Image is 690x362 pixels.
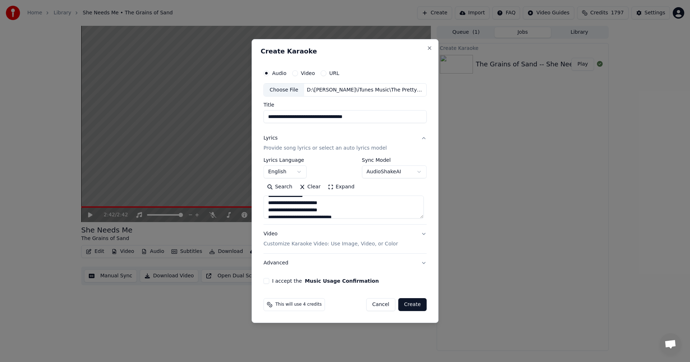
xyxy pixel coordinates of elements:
[263,135,277,142] div: Lyrics
[263,145,387,152] p: Provide song lyrics or select an auto lyrics model
[272,278,379,283] label: I accept the
[329,71,339,76] label: URL
[301,71,315,76] label: Video
[263,240,398,248] p: Customize Karaoke Video: Use Image, Video, or Color
[263,182,296,193] button: Search
[296,182,324,193] button: Clear
[264,84,304,97] div: Choose File
[263,158,427,225] div: LyricsProvide song lyrics or select an auto lyrics model
[366,298,395,311] button: Cancel
[324,182,358,193] button: Expand
[362,158,427,163] label: Sync Model
[304,86,426,94] div: D:\[PERSON_NAME]\iTunes Music\The Pretty Things\S. F. Sorrow\01 S. F. Sorrow is Born.m4a
[263,231,398,248] div: Video
[275,302,322,307] span: This will use 4 credits
[263,225,427,254] button: VideoCustomize Karaoke Video: Use Image, Video, or Color
[263,158,307,163] label: Lyrics Language
[305,278,379,283] button: I accept the
[261,48,429,55] h2: Create Karaoke
[263,129,427,158] button: LyricsProvide song lyrics or select an auto lyrics model
[272,71,286,76] label: Audio
[263,103,427,108] label: Title
[398,298,427,311] button: Create
[263,254,427,272] button: Advanced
